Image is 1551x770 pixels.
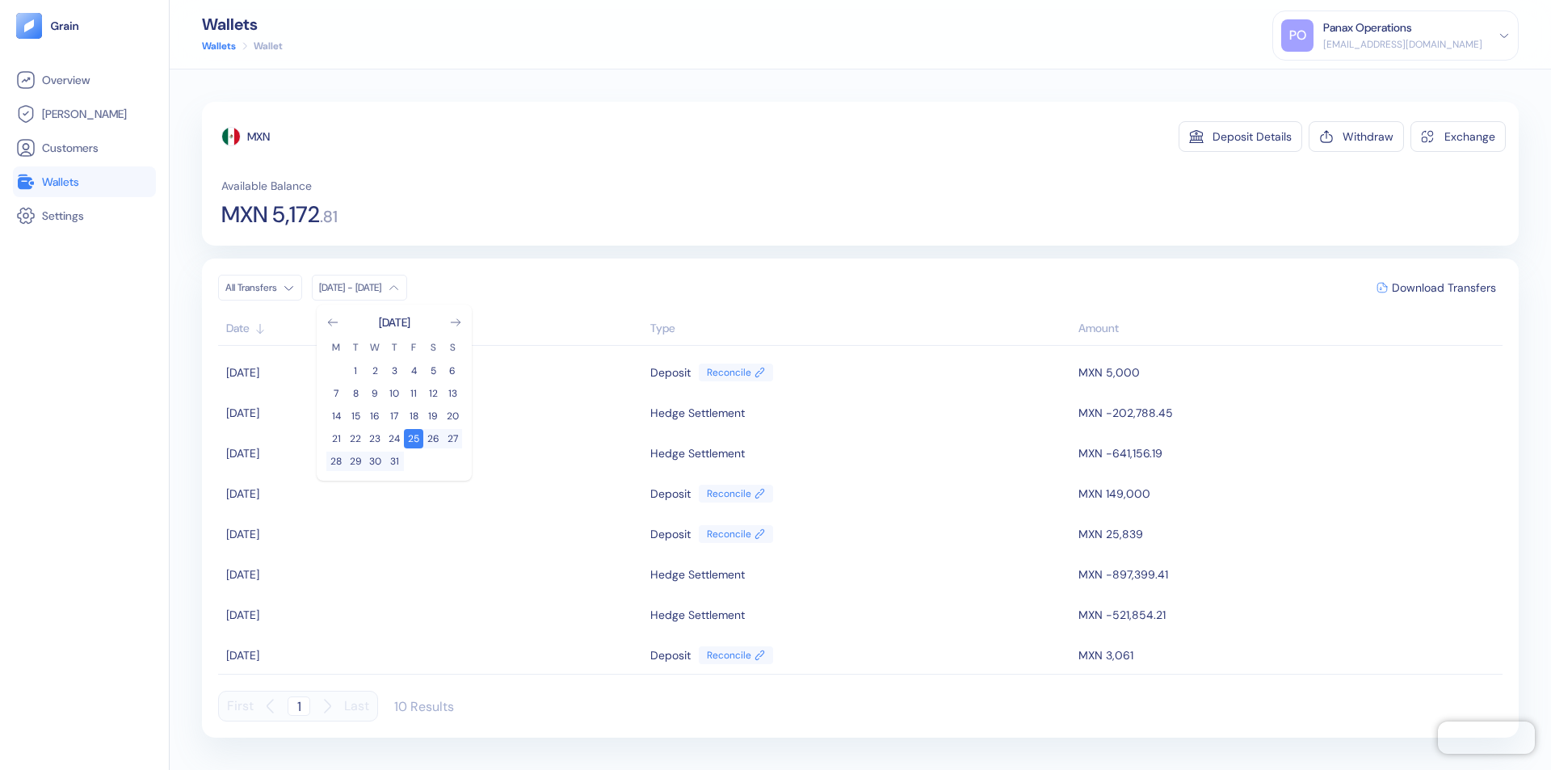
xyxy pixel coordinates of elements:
div: Deposit Details [1213,131,1292,142]
div: Hedge Settlement [650,440,745,467]
span: MXN 5,172 [221,204,320,226]
a: [PERSON_NAME] [16,104,153,124]
td: MXN -641,156.19 [1074,433,1503,473]
div: Sort descending [1078,320,1494,337]
span: Download Transfers [1392,282,1496,293]
button: 10 [385,384,404,403]
div: Hedge Settlement [650,601,745,629]
a: Wallets [202,39,236,53]
button: 20 [443,406,462,426]
div: Wallets [202,16,283,32]
div: Exchange [1444,131,1495,142]
a: Wallets [16,172,153,191]
th: Wednesday [365,340,385,355]
button: Last [344,691,369,722]
a: Reconcile [699,525,773,543]
button: Exchange [1410,121,1506,152]
button: 9 [365,384,385,403]
button: Withdraw [1309,121,1404,152]
span: Wallets [42,174,79,190]
a: Overview [16,70,153,90]
div: Panax Operations [1323,19,1412,36]
td: MXN 149,000 [1074,473,1503,514]
button: 2 [365,361,385,381]
td: [DATE] [218,514,646,554]
button: 25 [404,429,423,448]
button: 26 [423,429,443,448]
div: [EMAIL_ADDRESS][DOMAIN_NAME] [1323,37,1482,52]
button: [DATE] - [DATE] [312,275,407,301]
button: 15 [346,406,365,426]
button: 5 [423,361,443,381]
div: Withdraw [1343,131,1393,142]
span: Overview [42,72,90,88]
iframe: Chatra live chat [1438,722,1535,754]
button: 14 [326,406,346,426]
button: First [227,691,254,722]
button: 30 [365,452,385,471]
div: MXN [247,128,270,145]
div: 10 Results [394,698,454,715]
td: MXN -202,788.45 [1074,393,1503,433]
a: Reconcile [699,485,773,503]
div: PO [1281,19,1314,52]
span: Customers [42,140,99,156]
button: Deposit Details [1179,121,1302,152]
button: Go to next month [449,316,462,329]
td: [DATE] [218,554,646,595]
td: [DATE] [218,635,646,675]
a: Reconcile [699,364,773,381]
th: Friday [404,340,423,355]
span: [PERSON_NAME] [42,106,127,122]
span: Settings [42,208,84,224]
button: 29 [346,452,365,471]
button: 16 [365,406,385,426]
div: Deposit [650,642,691,669]
a: Customers [16,138,153,158]
button: 13 [443,384,462,403]
button: Go to previous month [326,316,339,329]
button: 17 [385,406,404,426]
div: Sort ascending [650,320,1070,337]
td: [DATE] [218,473,646,514]
button: 28 [326,452,346,471]
button: Download Transfers [1370,276,1503,300]
img: logo [50,20,80,32]
div: Deposit [650,520,691,548]
div: Hedge Settlement [650,399,745,427]
th: Sunday [443,340,462,355]
button: 18 [404,406,423,426]
td: [DATE] [218,433,646,473]
button: 6 [443,361,462,381]
td: [DATE] [218,352,646,393]
th: Monday [326,340,346,355]
button: 7 [326,384,346,403]
td: MXN 3,061 [1074,635,1503,675]
button: 11 [404,384,423,403]
div: Deposit [650,480,691,507]
a: Reconcile [699,646,773,664]
div: [DATE] [379,314,410,330]
button: 1 [346,361,365,381]
button: 19 [423,406,443,426]
th: Tuesday [346,340,365,355]
div: Sort ascending [226,320,642,337]
td: [DATE] [218,393,646,433]
div: Hedge Settlement [650,561,745,588]
button: 8 [346,384,365,403]
td: MXN 25,839 [1074,514,1503,554]
th: Saturday [423,340,443,355]
button: 3 [385,361,404,381]
button: 27 [443,429,462,448]
div: [DATE] - [DATE] [319,281,381,294]
button: 21 [326,429,346,448]
td: [DATE] [218,595,646,635]
button: 22 [346,429,365,448]
span: . 81 [320,208,338,225]
button: 23 [365,429,385,448]
th: Thursday [385,340,404,355]
td: MXN 5,000 [1074,352,1503,393]
div: Deposit [650,359,691,386]
button: 4 [404,361,423,381]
